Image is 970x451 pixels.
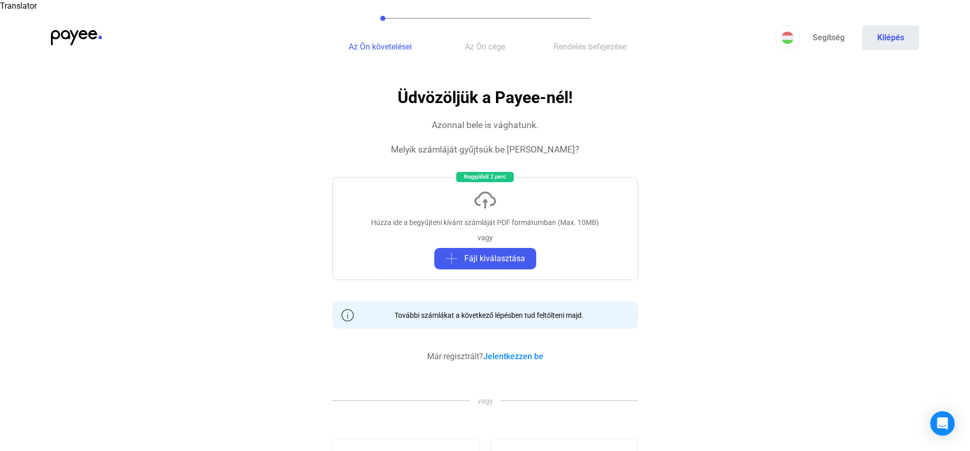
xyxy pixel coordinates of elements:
[775,26,800,50] button: HU
[342,309,354,321] img: info-grey-outline
[470,396,501,406] span: vagy
[483,352,543,361] a: Jelentkezzen be
[930,411,955,436] div: Open Intercom Messenger
[862,26,919,50] button: Kilépés
[391,143,579,156] div: Melyik számláját gyűjtsük be [PERSON_NAME]?
[51,30,102,45] img: payee-logo
[781,32,794,44] img: HU
[464,253,525,265] span: Fájl kiválasztása
[349,42,412,52] span: Az Ön követelései
[434,248,536,269] button: plus-greyFájl kiválasztása
[538,12,643,63] button: Rendelés befejezése
[387,310,584,320] div: További számlákat a következő lépésben tud feltölteni majd.
[478,233,493,243] div: vagy
[433,12,538,63] button: Az Ön cége
[328,12,433,63] button: Az Ön követelései
[427,350,543,363] div: Már regisztrált?
[371,217,599,228] div: Húzza ide a begyűjteni kívánt számláját PDF formátumban (Max. 10MB)
[456,172,514,182] div: Nagyjából 2 perc
[432,119,539,131] div: Azonnal bele is vághatunk.
[554,42,626,52] span: Rendelés befejezése
[445,253,458,265] img: plus-grey
[800,26,857,50] a: Segítség
[465,42,505,52] span: Az Ön cége
[398,89,573,107] h1: Üdvözöljük a Payee-nél!
[473,188,497,212] img: upload-cloud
